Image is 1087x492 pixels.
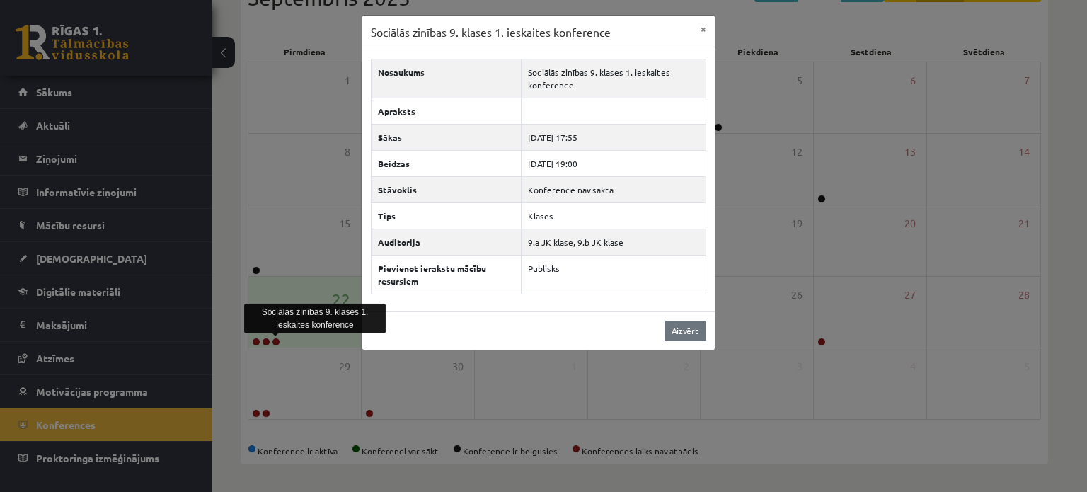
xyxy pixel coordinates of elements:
td: Klases [521,202,706,229]
td: [DATE] 19:00 [521,150,706,176]
th: Stāvoklis [371,176,521,202]
th: Apraksts [371,98,521,124]
h3: Sociālās zinības 9. klases 1. ieskaites konference [371,24,611,41]
td: Publisks [521,255,706,294]
button: × [692,16,715,42]
th: Sākas [371,124,521,150]
th: Nosaukums [371,59,521,98]
th: Tips [371,202,521,229]
td: 9.a JK klase, 9.b JK klase [521,229,706,255]
td: [DATE] 17:55 [521,124,706,150]
td: Konference nav sākta [521,176,706,202]
td: Sociālās zinības 9. klases 1. ieskaites konference [521,59,706,98]
div: Sociālās zinības 9. klases 1. ieskaites konference [244,304,386,333]
th: Pievienot ierakstu mācību resursiem [371,255,521,294]
a: Aizvērt [665,321,706,341]
th: Beidzas [371,150,521,176]
th: Auditorija [371,229,521,255]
